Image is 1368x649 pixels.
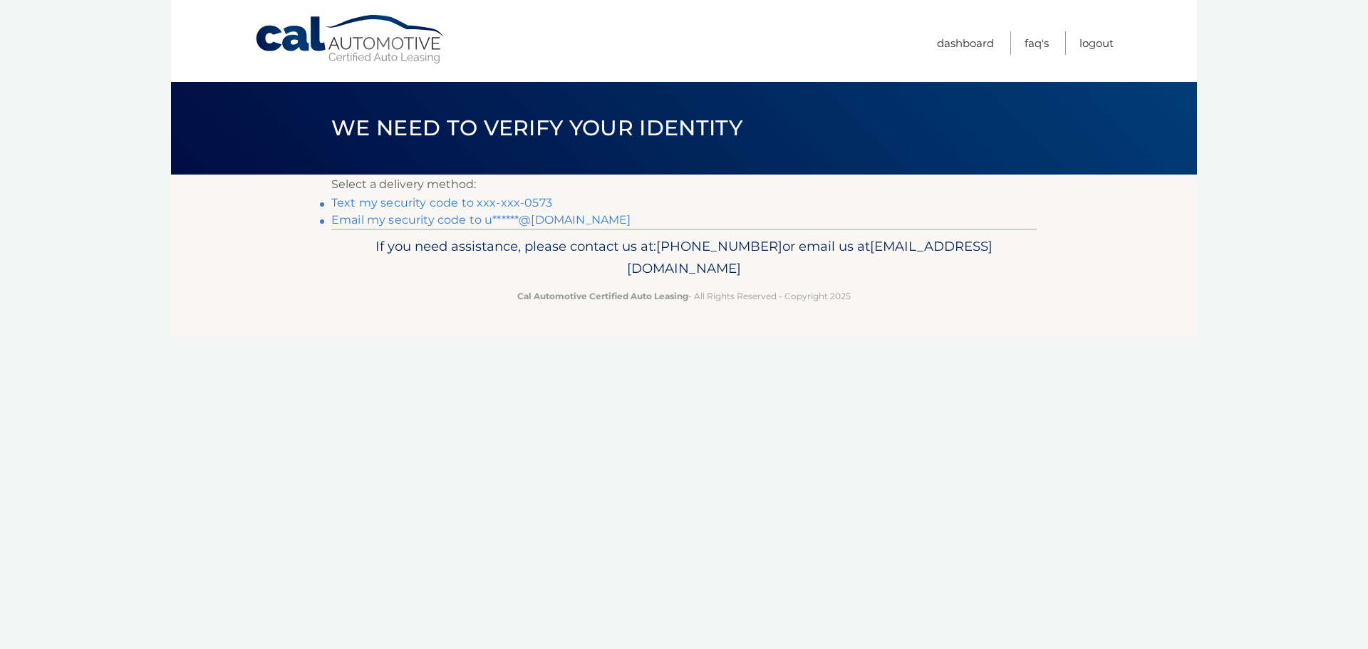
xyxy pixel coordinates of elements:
span: We need to verify your identity [331,115,742,141]
a: Dashboard [937,31,994,55]
a: Logout [1079,31,1114,55]
p: - All Rights Reserved - Copyright 2025 [341,289,1027,303]
a: Cal Automotive [254,14,447,65]
strong: Cal Automotive Certified Auto Leasing [517,291,688,301]
p: Select a delivery method: [331,175,1037,194]
span: [PHONE_NUMBER] [656,238,782,254]
p: If you need assistance, please contact us at: or email us at [341,235,1027,281]
a: Email my security code to u******@[DOMAIN_NAME] [331,213,631,227]
a: Text my security code to xxx-xxx-0573 [331,196,552,209]
a: FAQ's [1025,31,1049,55]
